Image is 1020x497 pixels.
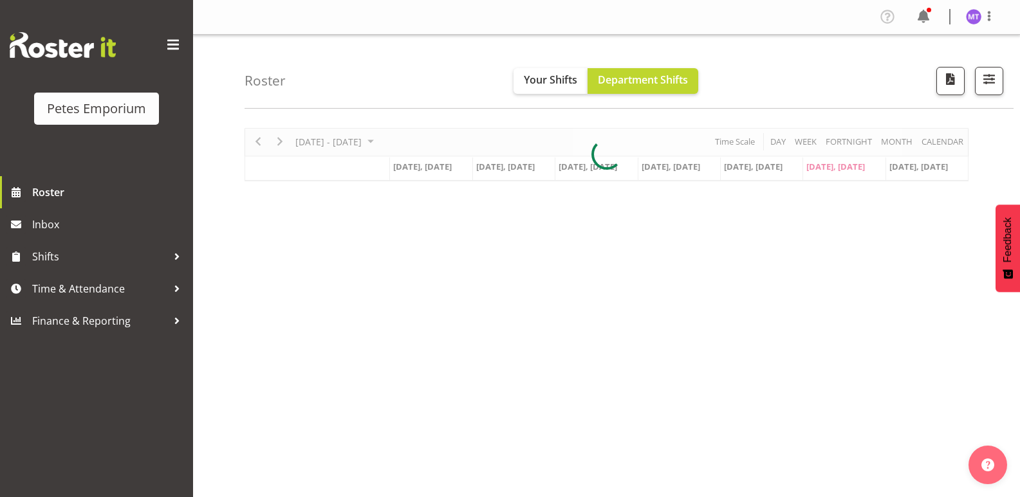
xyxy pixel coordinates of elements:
button: Download a PDF of the roster according to the set date range. [936,67,965,95]
span: Your Shifts [524,73,577,87]
span: Feedback [1002,217,1014,262]
img: mya-taupawa-birkhead5814.jpg [966,9,981,24]
span: Shifts [32,247,167,266]
button: Department Shifts [588,68,698,94]
span: Time & Attendance [32,279,167,298]
span: Roster [32,183,187,202]
span: Department Shifts [598,73,688,87]
img: help-xxl-2.png [981,458,994,471]
img: Rosterit website logo [10,32,116,58]
span: Finance & Reporting [32,311,167,330]
div: Petes Emporium [47,99,146,118]
button: Your Shifts [514,68,588,94]
h4: Roster [245,73,286,88]
span: Inbox [32,215,187,234]
button: Filter Shifts [975,67,1003,95]
button: Feedback - Show survey [996,204,1020,292]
